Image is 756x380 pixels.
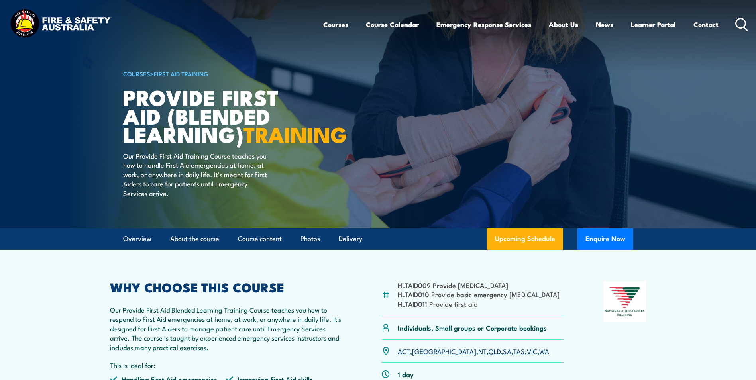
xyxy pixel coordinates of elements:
a: Courses [323,14,348,35]
a: QLD [489,346,501,356]
img: Nationally Recognised Training logo. [603,281,646,322]
strong: TRAINING [243,117,347,150]
li: HLTAID011 Provide first aid [398,299,560,308]
a: Contact [693,14,719,35]
a: Overview [123,228,151,249]
h6: > [123,69,320,78]
a: NT [478,346,487,356]
p: This is ideal for: [110,360,343,370]
button: Enquire Now [577,228,633,250]
a: Upcoming Schedule [487,228,563,250]
p: Individuals, Small groups or Corporate bookings [398,323,547,332]
p: , , , , , , , [398,347,549,356]
h1: Provide First Aid (Blended Learning) [123,88,320,143]
a: News [596,14,613,35]
p: Our Provide First Aid Blended Learning Training Course teaches you how to respond to First Aid em... [110,305,343,352]
a: SA [503,346,511,356]
a: Emergency Response Services [436,14,531,35]
a: Course Calendar [366,14,419,35]
a: About Us [549,14,578,35]
a: WA [539,346,549,356]
a: Course content [238,228,282,249]
a: [GEOGRAPHIC_DATA] [412,346,476,356]
p: 1 day [398,370,414,379]
h2: WHY CHOOSE THIS COURSE [110,281,343,292]
a: First Aid Training [154,69,208,78]
a: About the course [170,228,219,249]
p: Our Provide First Aid Training Course teaches you how to handle First Aid emergencies at home, at... [123,151,269,198]
a: VIC [527,346,537,356]
a: COURSES [123,69,150,78]
a: Delivery [339,228,362,249]
a: ACT [398,346,410,356]
li: HLTAID009 Provide [MEDICAL_DATA] [398,280,560,290]
a: Photos [300,228,320,249]
a: TAS [513,346,525,356]
li: HLTAID010 Provide basic emergency [MEDICAL_DATA] [398,290,560,299]
a: Learner Portal [631,14,676,35]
